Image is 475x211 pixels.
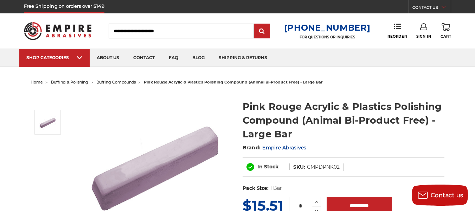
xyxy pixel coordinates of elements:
[416,34,431,39] span: Sign In
[431,192,463,199] span: Contact us
[257,163,278,170] span: In Stock
[144,80,323,85] span: pink rouge acrylic & plastics polishing compound (animal bi-product free) - large bar
[96,80,136,85] a: buffing compounds
[387,23,407,38] a: Reorder
[284,23,371,33] a: [PHONE_NUMBER]
[212,49,274,67] a: shipping & returns
[441,34,451,39] span: Cart
[243,100,444,141] h1: Pink Rouge Acrylic & Plastics Polishing Compound (Animal Bi-Product Free) - Large Bar
[262,144,306,151] a: Empire Abrasives
[412,4,451,13] a: CONTACT US
[270,185,282,192] dd: 1 Bar
[255,24,269,38] input: Submit
[412,185,468,206] button: Contact us
[162,49,185,67] a: faq
[24,18,91,44] img: Empire Abrasives
[90,49,126,67] a: about us
[31,80,43,85] a: home
[26,55,83,60] div: SHOP CATEGORIES
[51,80,88,85] a: buffing & polishing
[243,185,269,192] dt: Pack Size:
[387,34,407,39] span: Reorder
[126,49,162,67] a: contact
[441,23,451,39] a: Cart
[39,113,56,131] img: Pink Plastic Polishing Compound
[284,35,371,39] p: FOR QUESTIONS OR INQUIRIES
[243,144,261,151] span: Brand:
[185,49,212,67] a: blog
[307,163,340,171] dd: CMPDPNK02
[293,163,305,171] dt: SKU:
